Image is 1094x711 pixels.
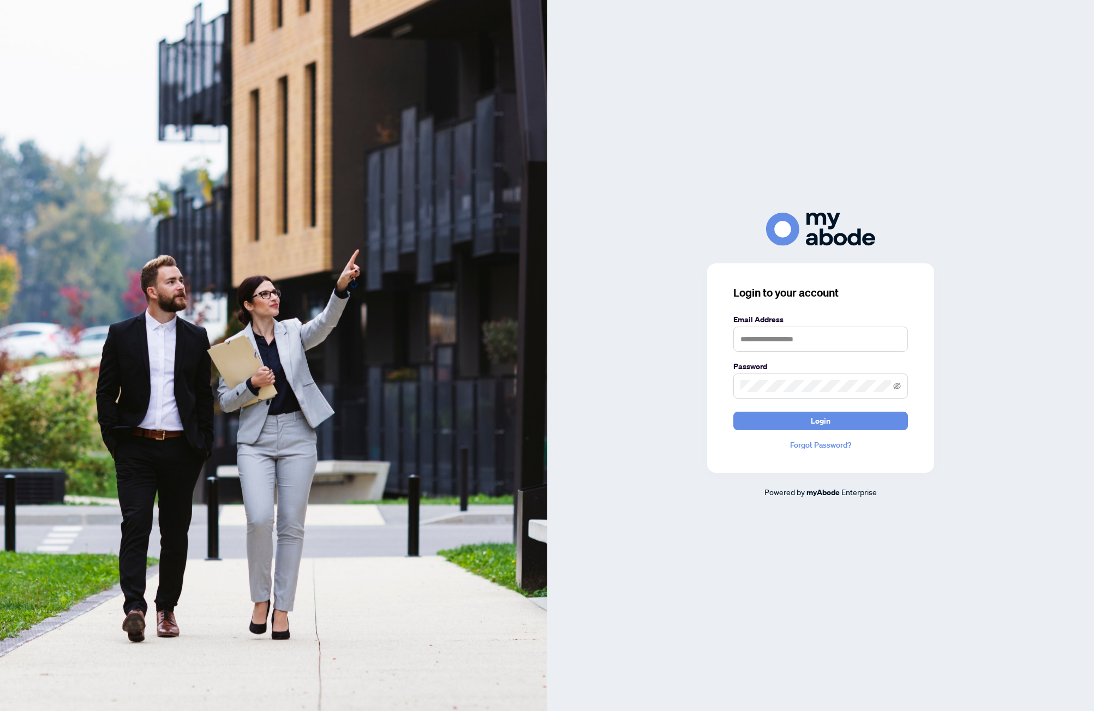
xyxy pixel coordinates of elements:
[733,360,908,372] label: Password
[893,382,901,390] span: eye-invisible
[733,314,908,326] label: Email Address
[806,486,840,498] a: myAbode
[811,412,830,430] span: Login
[766,213,875,246] img: ma-logo
[841,487,877,497] span: Enterprise
[764,487,805,497] span: Powered by
[733,412,908,430] button: Login
[733,285,908,300] h3: Login to your account
[733,439,908,451] a: Forgot Password?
